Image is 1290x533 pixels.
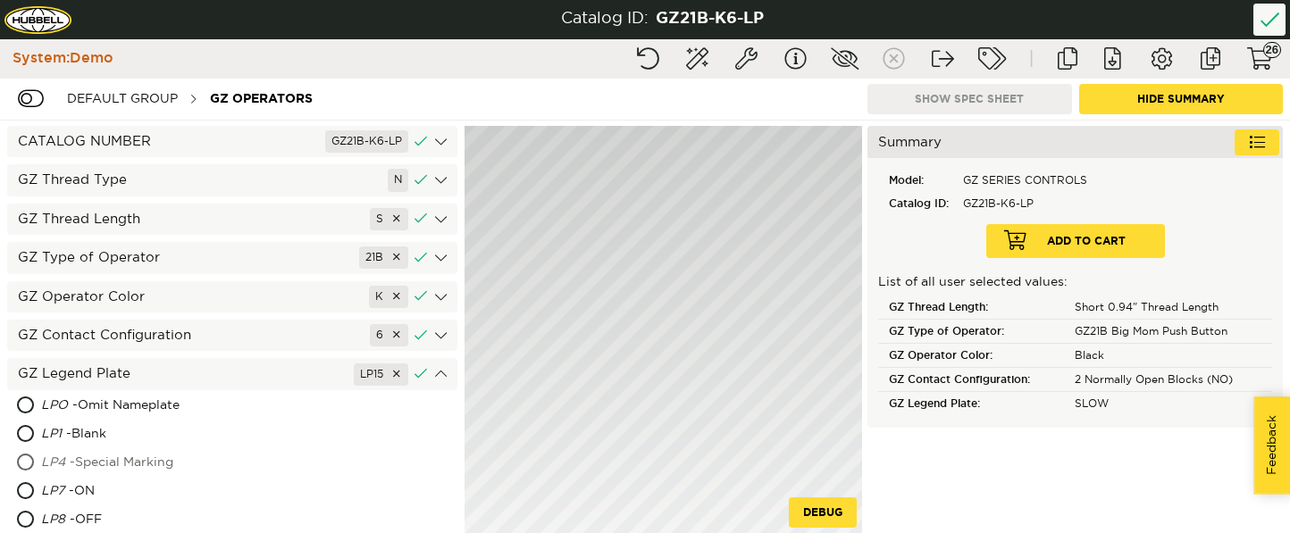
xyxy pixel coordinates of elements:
[7,242,457,273] div: GZ Type of Operator
[370,324,408,346] div: 6
[41,428,62,440] span: LP1
[7,126,457,157] div: CATALOG NUMBER
[41,485,64,497] span: LP7
[789,497,857,528] button: Debug
[656,8,764,31] div: GZ21B-K6-LP
[956,192,1094,215] div: GZ21B-K6-LP
[1075,350,1104,361] span: Black
[41,456,65,469] span: LP4
[878,192,956,215] div: Catalog ID
[7,320,457,351] div: GZ Contact Configuration
[388,169,408,191] div: N
[41,421,270,449] div: - Blank
[7,164,457,196] div: GZ Thread Type
[41,392,306,421] div: - Omit Nameplate
[878,368,1068,392] div: GZ Contact Configuration
[4,48,113,69] div: System: Demo
[41,513,65,526] span: LP8
[7,281,457,312] div: GZ Operator Color
[878,392,1068,416] div: GZ Legend Plate
[58,82,187,115] div: Default group
[878,169,956,192] div: Model
[561,8,649,31] div: Catalog ID:
[956,169,1094,192] div: GZ SERIES CONTROLS
[1075,302,1219,312] span: Short 0.94" Thread Length
[7,358,457,389] div: GZ Legend Plate
[370,208,408,230] div: S
[1079,84,1284,114] button: Hide Summary
[878,344,1068,368] div: GZ Operator Color
[1075,398,1109,409] span: SLOW
[359,246,408,269] div: 21B
[1075,326,1227,337] span: GZ21B Big Mom Push Button
[41,449,303,478] div: - Special Marking
[201,82,322,115] div: GZ OPERATORS
[41,399,68,412] span: LPO
[1075,374,1233,385] span: 2 Normally Open Blocks (NO)
[325,130,408,153] div: GZ21B-K6-LP
[41,478,264,506] div: - ON
[878,274,1272,292] p: List of all user selected values:
[7,204,457,235] div: GZ Thread Length
[867,126,1283,158] div: Summary
[878,320,1068,344] div: GZ Type of Operator
[354,363,408,386] div: LP15
[878,296,1068,320] div: GZ Thread Length
[986,224,1165,258] button: Add to cart
[369,286,408,308] div: K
